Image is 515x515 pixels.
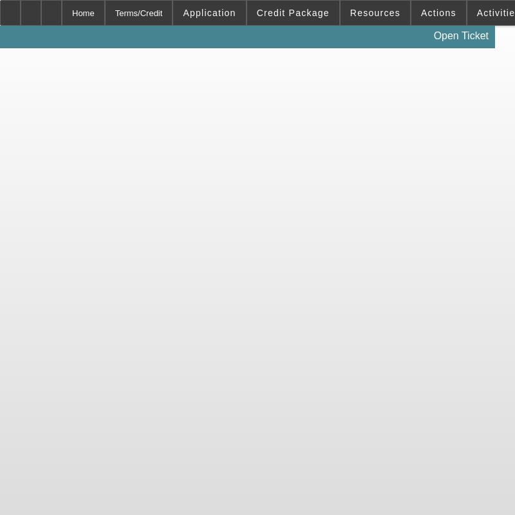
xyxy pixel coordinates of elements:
[350,8,400,18] span: Resources
[247,1,339,25] button: Credit Package
[341,1,410,25] button: Resources
[411,1,466,25] button: Actions
[183,8,236,18] span: Application
[173,1,245,25] button: Application
[257,8,330,18] span: Credit Package
[429,25,494,47] a: Open Ticket
[421,8,456,18] span: Actions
